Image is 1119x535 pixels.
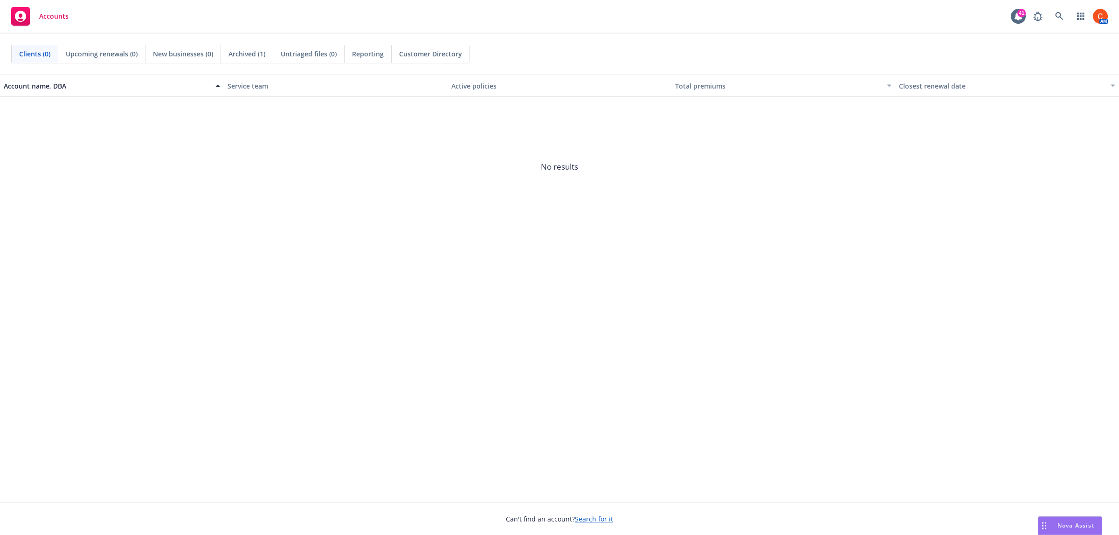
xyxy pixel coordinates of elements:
span: Reporting [352,49,384,59]
span: Accounts [39,13,69,20]
div: Drag to move [1038,517,1050,535]
span: Archived (1) [228,49,265,59]
button: Nova Assist [1038,516,1102,535]
a: Search for it [575,514,613,523]
span: Nova Assist [1057,521,1094,529]
button: Service team [224,75,448,97]
span: Clients (0) [19,49,50,59]
div: Active policies [451,81,668,91]
button: Total premiums [671,75,895,97]
span: Customer Directory [399,49,462,59]
button: Closest renewal date [895,75,1119,97]
span: Upcoming renewals (0) [66,49,138,59]
span: Can't find an account? [506,514,613,524]
div: Closest renewal date [899,81,1105,91]
div: Service team [228,81,444,91]
div: 41 [1017,9,1026,17]
span: Untriaged files (0) [281,49,337,59]
a: Accounts [7,3,72,29]
img: photo [1093,9,1108,24]
a: Report a Bug [1029,7,1047,26]
a: Switch app [1071,7,1090,26]
a: Search [1050,7,1069,26]
div: Total premiums [675,81,881,91]
span: New businesses (0) [153,49,213,59]
div: Account name, DBA [4,81,210,91]
button: Active policies [448,75,671,97]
